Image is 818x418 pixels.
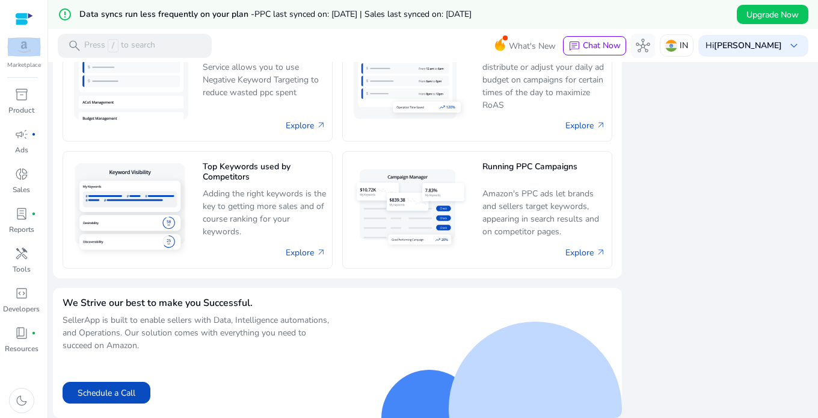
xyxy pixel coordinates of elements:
[482,162,606,183] h5: Running PPC Campaigns
[563,36,626,55] button: chatChat Now
[746,8,799,21] span: Upgrade Now
[14,393,29,408] span: dark_mode
[316,120,326,130] span: arrow_outward
[568,40,580,52] span: chat
[31,132,36,137] span: fiber_manual_record
[58,7,72,22] mat-icon: error_outline
[349,164,473,256] img: Running PPC Campaigns
[203,48,327,99] p: SellerApp AI-based Automation Service allows you to use Negative Keyword Targeting to reduce wast...
[31,331,36,335] span: fiber_manual_record
[9,224,34,235] p: Reports
[706,42,782,50] p: Hi
[8,105,34,116] p: Product
[203,162,327,183] h5: Top Keywords used by Competitors
[583,40,621,51] span: Chat Now
[14,207,29,221] span: lab_profile
[665,40,677,52] img: in.svg
[63,382,150,404] button: Schedule a Call
[596,120,606,130] span: arrow_outward
[13,184,30,195] p: Sales
[13,264,31,275] p: Tools
[631,34,655,58] button: hub
[14,246,29,261] span: handyman
[509,36,556,57] span: What's New
[737,5,808,24] button: Upgrade Now
[286,246,326,259] a: Explore
[63,298,337,309] h4: We Strive our best to make you Successful.
[680,35,688,56] p: IN
[69,158,193,262] img: Top Keywords used by Competitors
[203,187,327,239] p: Adding the right keywords is the key to getting more sales and of course ranking for your keywords.
[254,8,472,20] span: PPC last synced on: [DATE] | Sales last synced on: [DATE]
[3,304,40,314] p: Developers
[14,87,29,102] span: inventory_2
[7,61,41,70] p: Marketplace
[636,39,650,53] span: hub
[8,38,40,56] img: amazon.svg
[15,145,28,155] p: Ads
[14,127,29,142] span: campaign
[67,39,82,53] span: search
[14,167,29,181] span: donut_small
[565,246,606,259] a: Explore
[349,29,473,124] img: Day Parting Rules
[565,119,606,132] a: Explore
[5,343,38,354] p: Resources
[63,314,337,352] p: SellerApp is built to enable sellers with Data, Intelligence automations, and Operations. Our sol...
[482,187,606,239] p: Amazon's PPC ads let brands and sellers target keywords, appearing in search results and on compe...
[316,248,326,257] span: arrow_outward
[482,48,606,111] p: Day parting helps you to distribute or adjust your daily ad budget on campaigns for certain times...
[108,39,118,52] span: /
[286,119,326,132] a: Explore
[31,211,36,216] span: fiber_manual_record
[69,24,193,129] img: Automation for decreasing ACoS
[596,248,606,257] span: arrow_outward
[787,39,801,53] span: keyboard_arrow_down
[14,326,29,340] span: book_4
[79,10,472,20] h5: Data syncs run less frequently on your plan -
[714,40,782,51] b: [PERSON_NAME]
[14,286,29,301] span: code_blocks
[84,39,155,52] p: Press to search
